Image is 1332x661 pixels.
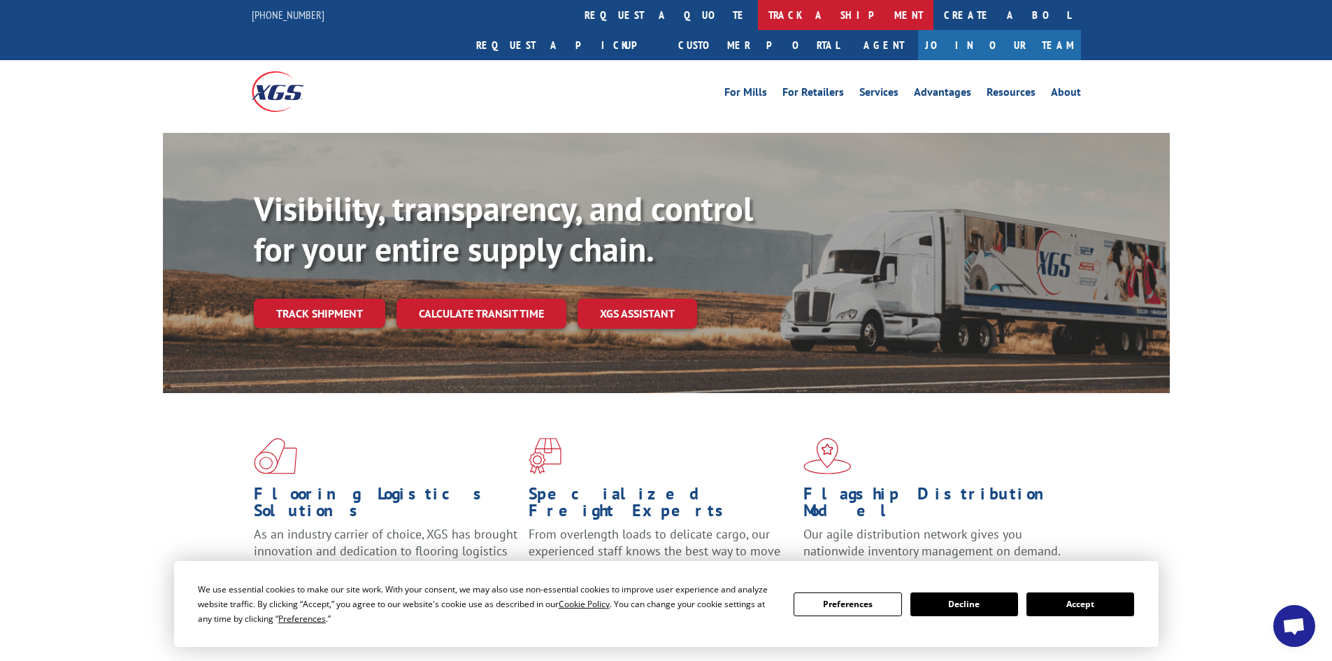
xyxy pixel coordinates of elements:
[918,30,1081,60] a: Join Our Team
[803,526,1061,559] span: Our agile distribution network gives you nationwide inventory management on demand.
[859,87,898,102] a: Services
[724,87,767,102] a: For Mills
[803,485,1068,526] h1: Flagship Distribution Model
[782,87,844,102] a: For Retailers
[803,438,852,474] img: xgs-icon-flagship-distribution-model-red
[254,187,753,271] b: Visibility, transparency, and control for your entire supply chain.
[174,561,1159,647] div: Cookie Consent Prompt
[529,526,793,588] p: From overlength loads to delicate cargo, our experienced staff knows the best way to move your fr...
[1051,87,1081,102] a: About
[254,526,517,576] span: As an industry carrier of choice, XGS has brought innovation and dedication to flooring logistics...
[254,299,385,328] a: Track shipment
[1026,592,1134,616] button: Accept
[850,30,918,60] a: Agent
[668,30,850,60] a: Customer Portal
[1273,605,1315,647] div: Open chat
[254,485,518,526] h1: Flooring Logistics Solutions
[529,485,793,526] h1: Specialized Freight Experts
[987,87,1036,102] a: Resources
[278,613,326,625] span: Preferences
[254,438,297,474] img: xgs-icon-total-supply-chain-intelligence-red
[396,299,566,329] a: Calculate transit time
[529,438,561,474] img: xgs-icon-focused-on-flooring-red
[559,598,610,610] span: Cookie Policy
[578,299,697,329] a: XGS ASSISTANT
[914,87,971,102] a: Advantages
[466,30,668,60] a: Request a pickup
[794,592,901,616] button: Preferences
[910,592,1018,616] button: Decline
[198,582,777,626] div: We use essential cookies to make our site work. With your consent, we may also use non-essential ...
[252,8,324,22] a: [PHONE_NUMBER]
